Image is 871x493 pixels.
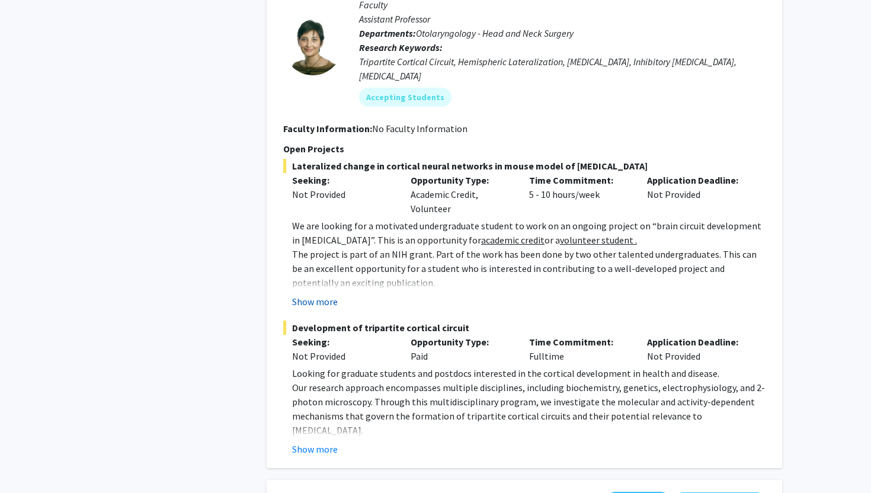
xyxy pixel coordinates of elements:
[647,173,748,187] p: Application Deadline:
[292,294,338,309] button: Show more
[359,41,443,53] b: Research Keywords:
[283,123,372,135] b: Faculty Information:
[529,173,630,187] p: Time Commitment:
[359,88,451,107] mat-chip: Accepting Students
[402,335,520,363] div: Paid
[283,142,766,156] p: Open Projects
[359,12,766,26] p: Assistant Professor
[292,349,393,363] div: Not Provided
[411,173,511,187] p: Opportunity Type:
[359,27,416,39] b: Departments:
[9,440,50,484] iframe: Chat
[283,321,766,335] span: Development of tripartite cortical circuit
[416,27,574,39] span: Otolaryngology - Head and Neck Surgery
[411,335,511,349] p: Opportunity Type:
[638,173,757,216] div: Not Provided
[359,55,766,83] div: Tripartite Cortical Circuit, Hemispheric Lateralization, [MEDICAL_DATA], Inhibitory [MEDICAL_DATA...
[481,234,545,246] u: academic credit
[529,335,630,349] p: Time Commitment:
[292,366,766,380] p: Looking for graduate students and postdocs interested in the cortical development in health and d...
[292,173,393,187] p: Seeking:
[638,335,757,363] div: Not Provided
[292,335,393,349] p: Seeking:
[647,335,748,349] p: Application Deadline:
[292,442,338,456] button: Show more
[292,380,766,437] p: Our research approach encompasses multiple disciplines, including biochemistry, genetics, electro...
[520,173,639,216] div: 5 - 10 hours/week
[560,234,637,246] u: volunteer student .
[292,219,766,247] p: We are looking for a motivated undergraduate student to work on an ongoing project on “brain circ...
[372,123,467,135] span: No Faculty Information
[292,247,766,290] p: The project is part of an NIH grant. Part of the work has been done by two other talented undergr...
[292,187,393,201] div: Not Provided
[520,335,639,363] div: Fulltime
[283,159,766,173] span: Lateralized change in cortical neural networks in mouse model of [MEDICAL_DATA]
[402,173,520,216] div: Academic Credit, Volunteer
